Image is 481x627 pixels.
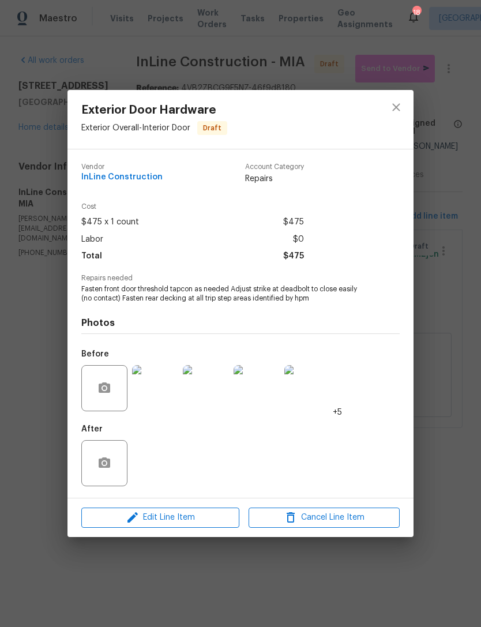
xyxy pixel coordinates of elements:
span: Vendor [81,163,163,171]
span: InLine Construction [81,173,163,182]
div: 18 [412,7,420,18]
span: +5 [333,407,342,418]
span: Cancel Line Item [252,510,396,525]
h5: Before [81,350,109,358]
h5: After [81,425,103,433]
span: $475 [283,248,304,265]
span: $475 [283,214,304,231]
span: Total [81,248,102,265]
button: Cancel Line Item [249,508,400,528]
span: Edit Line Item [85,510,236,525]
button: Edit Line Item [81,508,239,528]
span: Account Category [245,163,304,171]
span: Exterior Overall - Interior Door [81,124,190,132]
span: Draft [198,122,226,134]
span: $0 [293,231,304,248]
span: Repairs [245,173,304,185]
span: Fasten front door threshold tapcon as needed Adjust strike at deadbolt to close easily (no contac... [81,284,368,304]
span: Exterior Door Hardware [81,104,227,117]
h4: Photos [81,317,400,329]
span: $475 x 1 count [81,214,139,231]
span: Cost [81,203,304,211]
span: Repairs needed [81,275,400,282]
span: Labor [81,231,103,248]
button: close [382,93,410,121]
